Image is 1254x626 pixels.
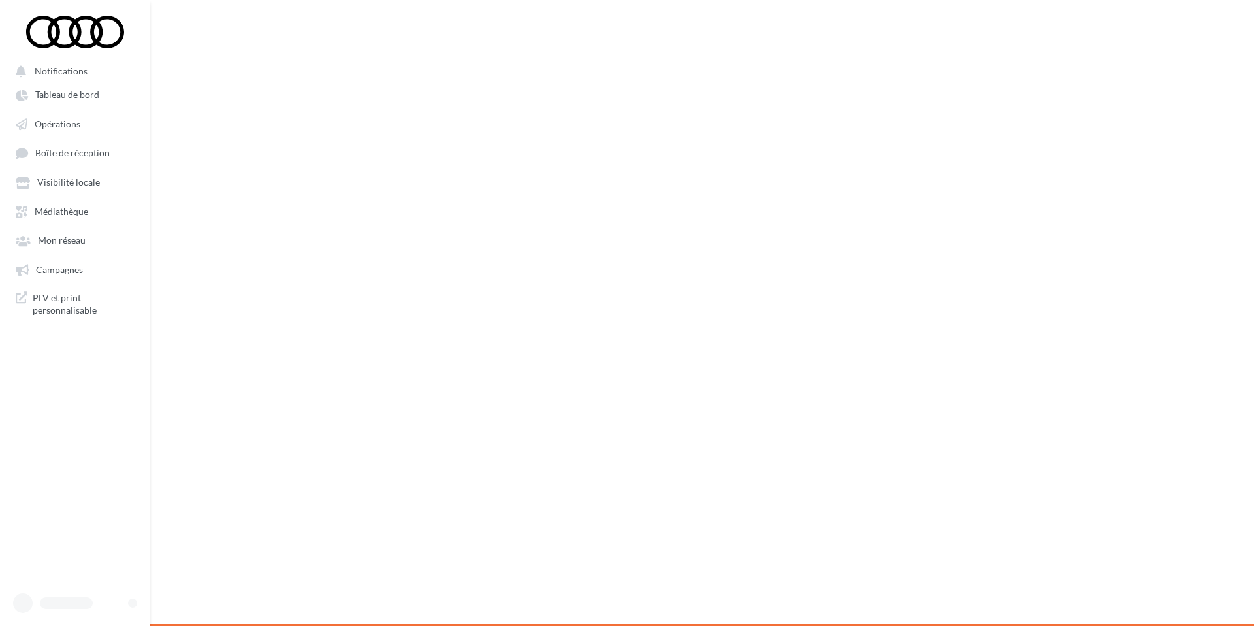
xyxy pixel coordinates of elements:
[35,148,110,159] span: Boîte de réception
[8,112,142,135] a: Opérations
[35,90,99,101] span: Tableau de bord
[36,264,83,275] span: Campagnes
[33,291,135,317] span: PLV et print personnalisable
[8,140,142,165] a: Boîte de réception
[38,235,86,246] span: Mon réseau
[8,228,142,252] a: Mon réseau
[35,206,88,217] span: Médiathèque
[8,170,142,193] a: Visibilité locale
[37,177,100,188] span: Visibilité locale
[8,199,142,223] a: Médiathèque
[8,286,142,322] a: PLV et print personnalisable
[35,118,80,129] span: Opérations
[35,65,88,76] span: Notifications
